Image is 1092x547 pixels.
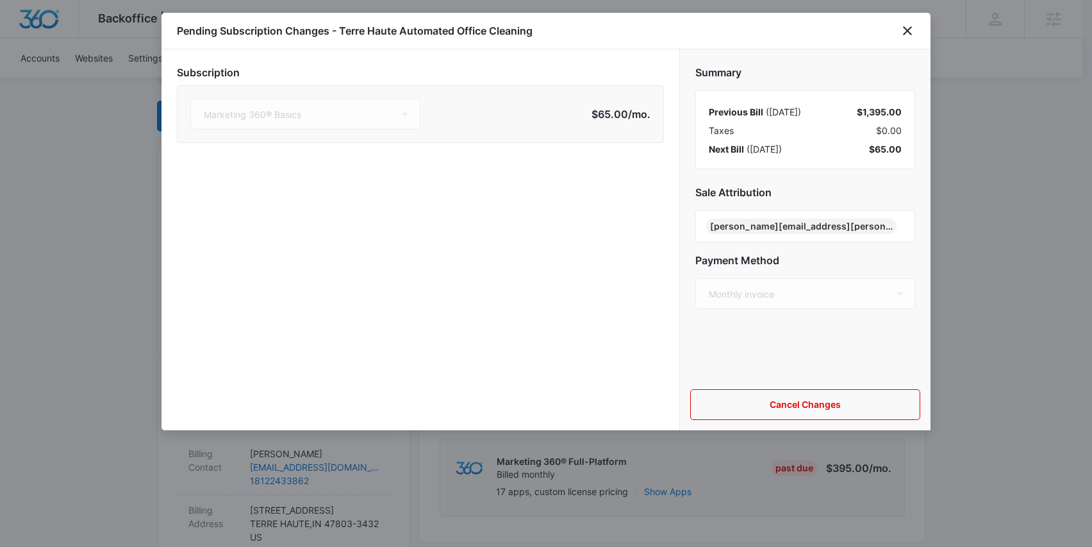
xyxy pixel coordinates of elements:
[857,105,902,119] div: $1,395.00
[709,106,763,117] span: Previous Bill
[876,124,902,137] span: $0.00
[690,389,920,420] button: Cancel Changes
[628,108,650,121] span: /mo.
[709,124,734,137] span: Taxes
[709,105,801,119] div: ( [DATE] )
[900,23,915,38] button: close
[420,106,650,122] p: $65.00
[177,65,664,80] h2: Subscription
[695,185,915,200] h2: Sale Attribution
[695,253,915,268] h2: Payment Method
[177,23,533,38] h1: Pending Subscription Changes - Terre Haute Automated Office Cleaning
[695,65,915,80] h2: Summary
[709,142,782,156] div: ( [DATE] )
[869,142,902,156] div: $65.00
[709,144,744,155] span: Next Bill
